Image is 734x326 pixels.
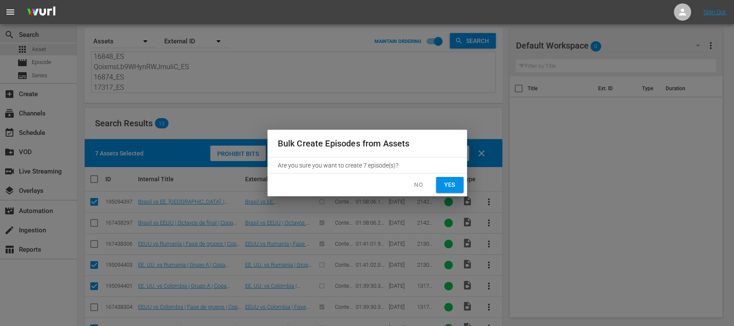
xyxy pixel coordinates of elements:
[278,137,457,150] h2: Bulk Create Episodes from Assets
[21,2,62,22] img: ans4CAIJ8jUAAAAAAAAAAAAAAAAAAAAAAAAgQb4GAAAAAAAAAAAAAAAAAAAAAAAAJMjXAAAAAAAAAAAAAAAAAAAAAAAAgAT5G...
[703,9,726,15] a: Sign Out
[412,180,426,190] span: No
[267,158,467,173] div: Are you sure you want to create 7 episode(s)?
[443,180,457,190] span: Yes
[436,177,464,193] button: Yes
[5,7,15,17] span: menu
[405,177,433,193] button: No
